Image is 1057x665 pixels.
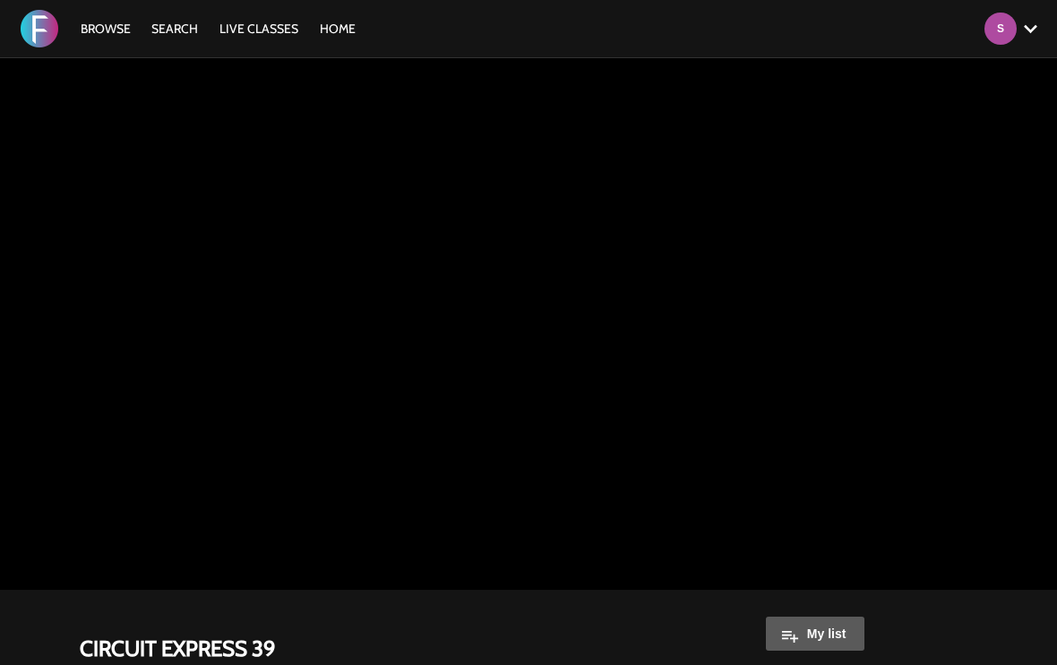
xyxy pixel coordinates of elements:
nav: Primary [72,20,365,38]
button: My list [766,617,865,651]
strong: CIRCUIT EXPRESS 39 [80,635,276,662]
img: FORMATION [21,10,58,47]
a: Browse [72,21,140,37]
a: LIVE CLASSES [211,21,307,37]
a: HOME [311,21,365,37]
a: Search [142,21,207,37]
